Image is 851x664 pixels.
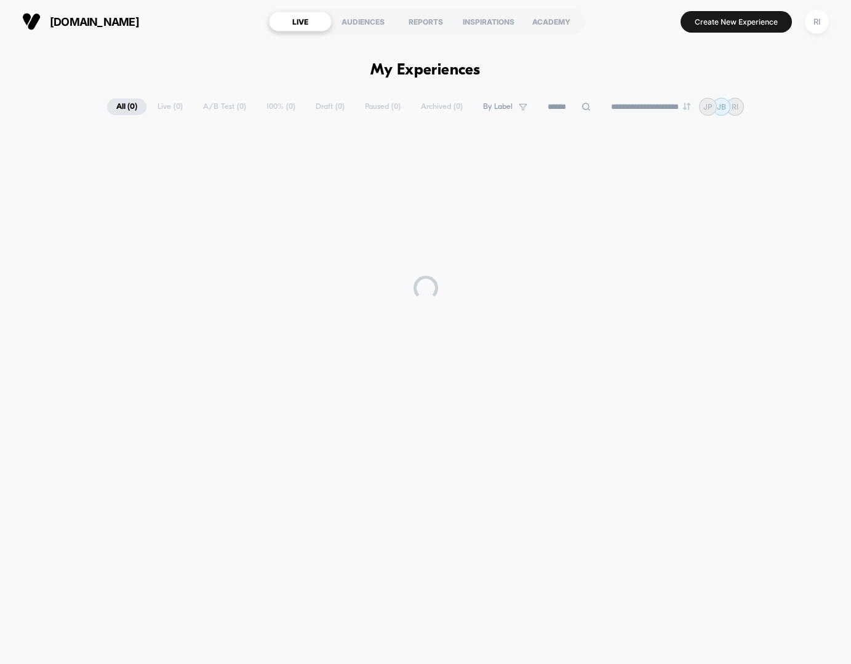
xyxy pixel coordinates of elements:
[681,11,792,33] button: Create New Experience
[18,12,143,31] button: [DOMAIN_NAME]
[717,102,726,111] p: JB
[370,62,481,79] h1: My Experiences
[107,98,146,115] span: All ( 0 )
[732,102,738,111] p: RI
[22,12,41,31] img: Visually logo
[269,12,332,31] div: LIVE
[332,12,394,31] div: AUDIENCES
[394,12,457,31] div: REPORTS
[457,12,520,31] div: INSPIRATIONS
[801,9,833,34] button: RI
[483,102,513,111] span: By Label
[805,10,829,34] div: RI
[520,12,583,31] div: ACADEMY
[50,15,139,28] span: [DOMAIN_NAME]
[683,103,690,110] img: end
[703,102,713,111] p: JP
